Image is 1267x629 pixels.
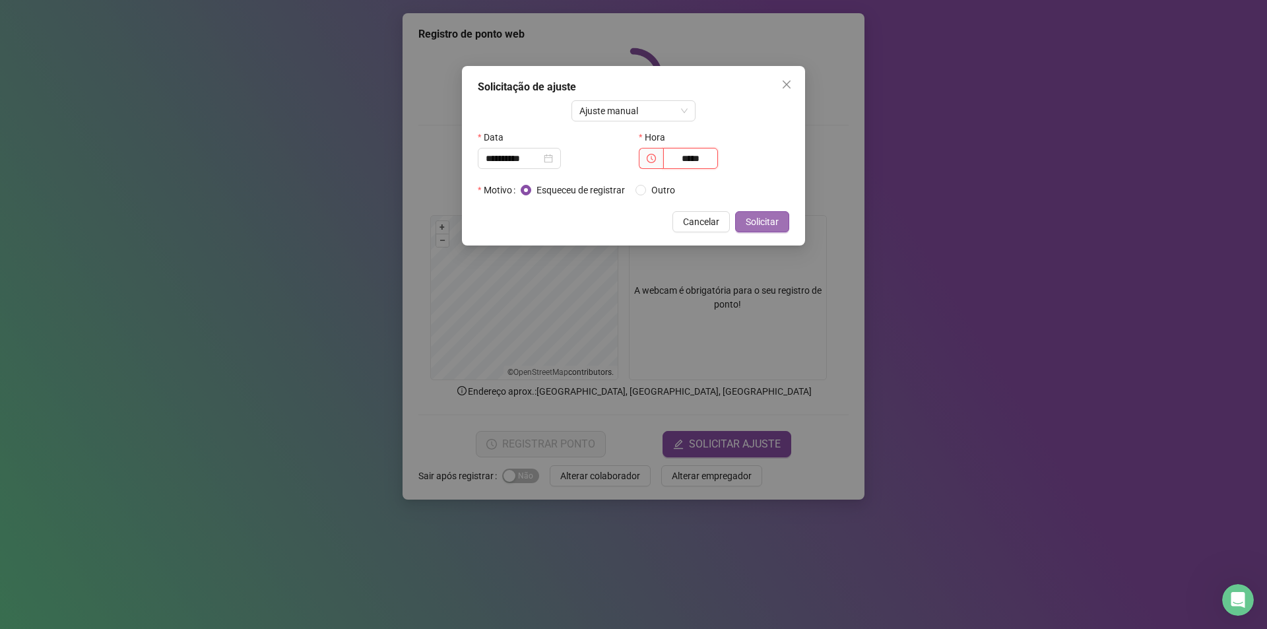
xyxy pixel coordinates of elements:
span: Outro [646,183,680,197]
span: Ajuste manual [579,101,688,121]
div: Solicitação de ajuste [478,79,789,95]
span: clock-circle [647,154,656,163]
span: Cancelar [683,215,719,229]
span: Esqueceu de registrar [531,183,630,197]
iframe: Intercom live chat [1222,584,1254,616]
span: close [781,79,792,90]
span: Solicitar [746,215,779,229]
label: Data [478,127,512,148]
button: Close [776,74,797,95]
label: Hora [639,127,674,148]
label: Motivo [478,180,521,201]
button: Solicitar [735,211,789,232]
button: Cancelar [672,211,730,232]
